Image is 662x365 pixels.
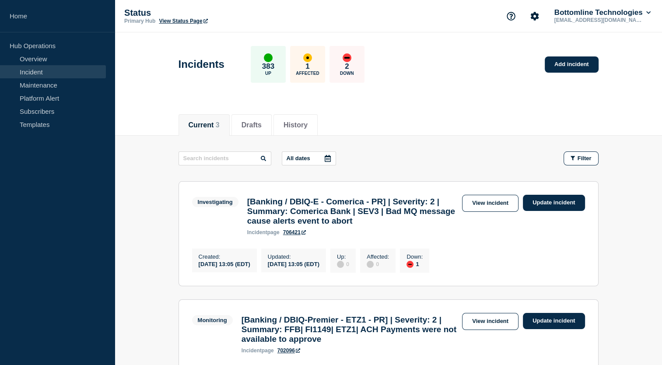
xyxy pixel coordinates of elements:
[523,313,585,329] a: Update incident
[462,313,518,330] a: View incident
[340,71,354,76] p: Down
[284,121,308,129] button: History
[406,261,413,268] div: down
[283,229,306,235] a: 706421
[305,62,309,71] p: 1
[268,260,319,267] div: [DATE] 13:05 (EDT)
[264,53,273,62] div: up
[502,7,520,25] button: Support
[159,18,207,24] a: View Status Page
[124,18,155,24] p: Primary Hub
[199,253,250,260] p: Created :
[262,62,274,71] p: 383
[179,58,224,70] h1: Incidents
[192,197,238,207] span: Investigating
[296,71,319,76] p: Affected
[179,151,271,165] input: Search incidents
[525,7,544,25] button: Account settings
[242,347,262,354] span: incident
[247,197,458,226] h3: [Banking / DBIQ-E - Comerica - PR] | Severity: 2 | Summary: Comerica Bank | SEV3 | Bad MQ message...
[265,71,271,76] p: Up
[242,121,262,129] button: Drafts
[199,260,250,267] div: [DATE] 13:05 (EDT)
[247,229,267,235] span: incident
[337,260,349,268] div: 0
[343,53,351,62] div: down
[523,195,585,211] a: Update incident
[545,56,599,73] a: Add incident
[277,347,300,354] a: 702096
[367,260,389,268] div: 0
[247,229,280,235] p: page
[337,253,349,260] p: Up :
[564,151,599,165] button: Filter
[367,253,389,260] p: Affected :
[192,315,233,325] span: Monitoring
[578,155,592,161] span: Filter
[287,155,310,161] p: All dates
[406,253,423,260] p: Down :
[553,17,644,23] p: [EMAIL_ADDRESS][DOMAIN_NAME]
[242,347,274,354] p: page
[242,315,458,344] h3: [Banking / DBIQ-Premier - ETZ1 - PR] | Severity: 2 | Summary: FFB| FI1149| ETZ1| ACH Payments wer...
[367,261,374,268] div: disabled
[282,151,336,165] button: All dates
[345,62,349,71] p: 2
[337,261,344,268] div: disabled
[268,253,319,260] p: Updated :
[124,8,299,18] p: Status
[406,260,423,268] div: 1
[553,8,652,17] button: Bottomline Technologies
[462,195,518,212] a: View incident
[189,121,220,129] button: Current 3
[216,121,220,129] span: 3
[303,53,312,62] div: affected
